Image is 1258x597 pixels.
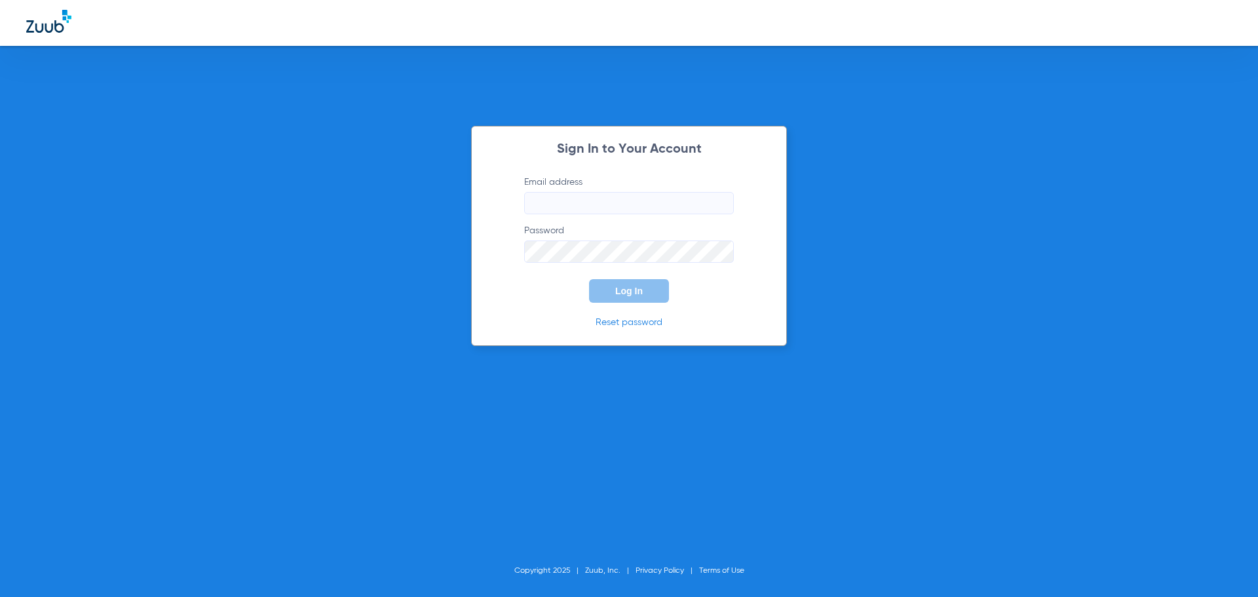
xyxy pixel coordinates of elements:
img: Zuub Logo [26,10,71,33]
a: Terms of Use [699,567,744,575]
button: Log In [589,279,669,303]
a: Reset password [596,318,662,327]
input: Password [524,241,734,263]
li: Copyright 2025 [514,564,585,577]
input: Email address [524,192,734,214]
span: Log In [615,286,643,296]
li: Zuub, Inc. [585,564,636,577]
label: Password [524,224,734,263]
label: Email address [524,176,734,214]
a: Privacy Policy [636,567,684,575]
h2: Sign In to Your Account [505,143,753,156]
